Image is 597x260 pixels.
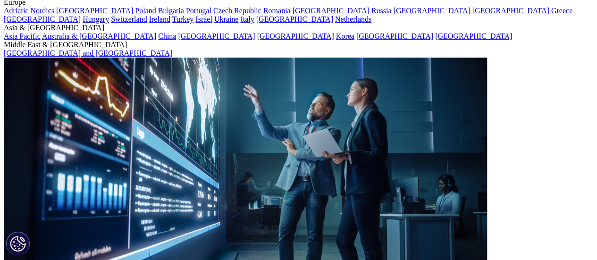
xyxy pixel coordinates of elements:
[178,32,255,40] a: [GEOGRAPHIC_DATA]
[42,32,156,40] a: Australia & [GEOGRAPHIC_DATA]
[4,7,28,15] a: Adriatic
[4,49,172,57] a: [GEOGRAPHIC_DATA] and [GEOGRAPHIC_DATA]
[56,7,133,15] a: [GEOGRAPHIC_DATA]
[371,7,392,15] a: Russia
[111,15,147,23] a: Switzerland
[213,7,261,15] a: Czech Republic
[135,7,156,15] a: Poland
[335,15,371,23] a: Netherlands
[4,41,593,49] div: Middle East & [GEOGRAPHIC_DATA]
[83,15,109,23] a: Hungary
[435,32,512,40] a: [GEOGRAPHIC_DATA]
[240,15,254,23] a: Italy
[195,15,212,23] a: Israel
[256,15,333,23] a: [GEOGRAPHIC_DATA]
[336,32,354,40] a: Korea
[4,24,593,32] div: Asia & [GEOGRAPHIC_DATA]
[6,232,30,255] button: Configuración de cookies
[149,15,170,23] a: Ireland
[214,15,239,23] a: Ukraine
[158,7,184,15] a: Bulgaria
[472,7,549,15] a: [GEOGRAPHIC_DATA]
[551,7,572,15] a: Greece
[257,32,334,40] a: [GEOGRAPHIC_DATA]
[4,32,41,40] a: Asia Pacific
[263,7,291,15] a: Romania
[186,7,211,15] a: Portugal
[356,32,433,40] a: [GEOGRAPHIC_DATA]
[158,32,176,40] a: China
[4,15,81,23] a: [GEOGRAPHIC_DATA]
[393,7,470,15] a: [GEOGRAPHIC_DATA]
[172,15,194,23] a: Turkey
[30,7,54,15] a: Nordics
[293,7,370,15] a: [GEOGRAPHIC_DATA]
